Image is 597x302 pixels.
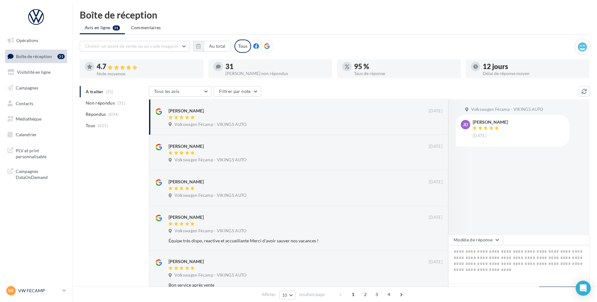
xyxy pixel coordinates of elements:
[16,116,41,121] span: Médiathèque
[169,282,402,288] div: Bon service après vente
[372,289,382,299] span: 3
[4,66,68,79] a: Visibilité en ligne
[299,292,325,298] span: résultats/page
[57,54,65,59] div: 31
[576,281,591,296] div: Open Intercom Messenger
[354,63,456,70] div: 95 %
[16,100,33,106] span: Contacts
[262,292,276,298] span: Afficher
[5,285,67,297] a: VF VW FECAMP
[384,289,394,299] span: 4
[86,111,106,117] span: Répondus
[80,41,190,51] button: Choisir un point de vente ou un code magasin
[4,144,68,162] a: PLV et print personnalisable
[4,128,68,141] a: Calendrier
[234,40,251,53] div: Tous
[193,41,231,51] button: Au total
[429,144,443,149] span: [DATE]
[169,238,402,244] div: Équipe très dispo, reactive et accueillante Merci d'avoir sauver nos vacances !
[175,122,246,127] span: Volkswagen Fécamp - VIKINGS AUTO
[175,228,246,234] span: Volkswagen Fécamp - VIKINGS AUTO
[169,179,204,185] div: [PERSON_NAME]
[97,63,198,70] div: 4.7
[17,69,51,75] span: Visibilité en ligne
[175,193,246,198] span: Volkswagen Fécamp - VIKINGS AUTO
[169,258,204,265] div: [PERSON_NAME]
[4,112,68,126] a: Médiathèque
[483,71,584,76] div: Délai de réponse moyen
[282,293,288,298] span: 10
[97,72,198,76] div: Note moyenne
[16,53,52,59] span: Boîte de réception
[483,63,584,70] div: 12 jours
[169,108,204,114] div: [PERSON_NAME]
[80,10,589,19] div: Boîte de réception
[471,107,543,112] span: Volkswagen Fécamp - VIKINGS AUTO
[175,157,246,163] span: Volkswagen Fécamp - VIKINGS AUTO
[429,108,443,114] span: [DATE]
[429,179,443,185] span: [DATE]
[18,288,60,294] p: VW FECAMP
[98,123,108,128] span: (635)
[149,86,212,97] button: Tous les avis
[204,41,231,51] button: Au total
[348,289,358,299] span: 1
[4,34,68,47] a: Opérations
[473,133,487,139] span: [DATE]
[4,164,68,183] a: Campagnes DataOnDemand
[169,214,204,220] div: [PERSON_NAME]
[169,143,204,149] div: [PERSON_NAME]
[8,288,14,294] span: VF
[473,120,508,124] div: [PERSON_NAME]
[16,85,38,90] span: Campagnes
[85,43,178,49] span: Choisir un point de vente ou un code magasin
[16,132,37,137] span: Calendrier
[4,97,68,110] a: Contacts
[86,122,95,129] span: Tous
[225,71,327,76] div: [PERSON_NAME] non répondus
[279,291,295,299] button: 10
[131,24,161,31] span: Commentaires
[429,259,443,265] span: [DATE]
[16,38,38,43] span: Opérations
[463,121,468,128] span: JD
[16,167,65,181] span: Campagnes DataOnDemand
[354,71,456,76] div: Taux de réponse
[154,89,180,94] span: Tous les avis
[225,63,327,70] div: 31
[117,100,125,105] span: (31)
[16,146,65,160] span: PLV et print personnalisable
[448,235,503,245] button: Modèle de réponse
[175,272,246,278] span: Volkswagen Fécamp - VIKINGS AUTO
[4,50,68,63] a: Boîte de réception31
[86,100,115,106] span: Non répondus
[360,289,370,299] span: 2
[214,86,261,97] button: Filtrer par note
[4,81,68,94] a: Campagnes
[108,112,119,117] span: (604)
[429,215,443,220] span: [DATE]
